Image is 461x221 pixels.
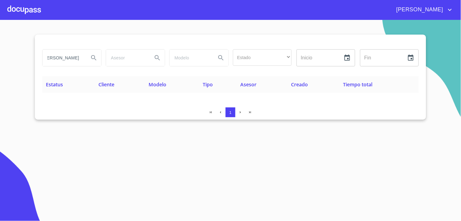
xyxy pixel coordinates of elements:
[106,50,148,66] input: search
[214,51,228,65] button: Search
[240,81,256,88] span: Asesor
[229,110,231,115] span: 1
[233,49,292,66] div: ​
[392,5,454,15] button: account of current user
[343,81,373,88] span: Tiempo total
[392,5,446,15] span: [PERSON_NAME]
[170,50,211,66] input: search
[226,107,235,117] button: 1
[150,51,165,65] button: Search
[149,81,167,88] span: Modelo
[87,51,101,65] button: Search
[46,81,63,88] span: Estatus
[99,81,115,88] span: Cliente
[42,50,84,66] input: search
[203,81,213,88] span: Tipo
[291,81,308,88] span: Creado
